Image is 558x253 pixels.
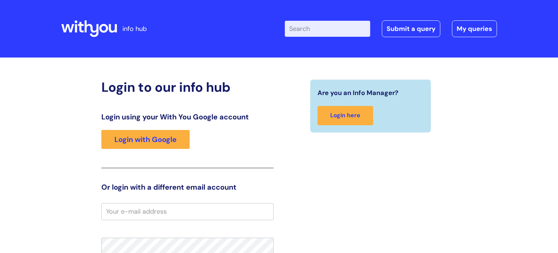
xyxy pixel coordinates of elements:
a: My queries [452,20,497,37]
a: Submit a query [382,20,440,37]
h3: Login using your With You Google account [101,112,274,121]
p: info hub [122,23,147,35]
h3: Or login with a different email account [101,183,274,191]
a: Login with Google [101,130,190,149]
input: Search [285,21,370,37]
input: Your e-mail address [101,203,274,220]
h2: Login to our info hub [101,79,274,95]
span: Are you an Info Manager? [318,87,399,99]
a: Login here [318,106,373,125]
